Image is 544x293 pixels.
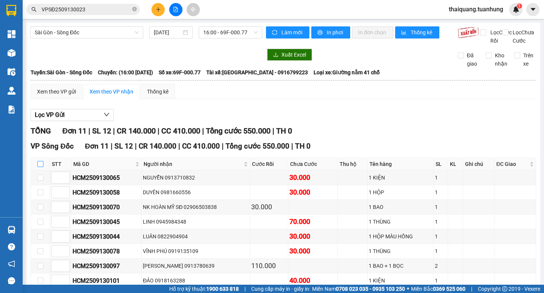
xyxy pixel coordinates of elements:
span: 16:00 - 69F-000.77 [203,27,258,38]
td: HCM2509130044 [71,229,142,244]
div: VĨNH PHÚ 0919135109 [143,247,248,255]
span: Số xe: 69F-000.77 [159,68,201,77]
span: Tài xế: [GEOGRAPHIC_DATA] - 0916799223 [206,68,308,77]
button: printerIn phơi [311,26,350,38]
span: ĐC Giao [496,160,528,168]
th: Cước Rồi [250,158,289,170]
div: 1 [435,188,447,196]
button: plus [151,3,165,16]
button: Lọc VP Gửi [31,109,114,121]
span: copyright [502,286,507,291]
span: Chuyến: (16:00 [DATE]) [98,68,153,77]
button: aim [187,3,200,16]
span: Trên xe [520,51,536,68]
div: 30.000 [289,231,336,242]
strong: 0708 023 035 - 0935 103 250 [336,286,405,292]
span: | [222,142,224,150]
b: GỬI : VP Sông Đốc [3,47,91,60]
span: Lọc Cước Rồi [487,28,513,45]
span: Lọc VP Gửi [35,110,65,120]
img: 9k= [457,26,479,38]
span: printer [317,30,324,36]
span: 1 [518,3,521,9]
span: Xuất Excel [281,51,306,59]
li: 02839.63.63.63 [3,26,144,35]
div: 30.000 [251,202,287,212]
span: SL 12 [114,142,133,150]
div: 1 BAO + 1 BỌC [369,262,432,270]
div: HCM2509130078 [73,247,140,256]
div: 30.000 [289,187,336,198]
span: environment [43,18,49,24]
span: Tổng cước 550.000 [226,142,289,150]
td: HCM2509130058 [71,185,142,200]
button: bar-chartThống kê [395,26,439,38]
span: Tổng cước 550.000 [206,126,270,135]
span: notification [8,260,15,267]
div: HCM2509130101 [73,276,140,285]
span: | [113,126,115,135]
span: message [8,277,15,284]
div: 1 HỘP MÀU HỒNG [369,232,432,241]
span: Làm mới [281,28,303,37]
span: close-circle [132,6,137,13]
span: TH 0 [276,126,292,135]
span: ⚪️ [407,287,409,290]
div: Xem theo VP gửi [37,87,76,96]
div: 70.000 [289,216,336,227]
div: 1 [435,232,447,241]
span: close-circle [132,7,137,11]
span: TỔNG [31,126,51,135]
div: 1 THÙNG [369,218,432,226]
div: ĐẢO 0918163288 [143,276,248,285]
div: 1 HỘP [369,188,432,196]
div: 30.000 [289,246,336,256]
img: warehouse-icon [8,87,15,95]
span: Mã GD [73,160,134,168]
span: download [273,52,278,58]
span: file-add [173,7,178,12]
div: HCM2509130065 [73,173,140,183]
div: 1 THÙNG [369,247,432,255]
span: | [244,285,246,293]
span: Đơn 11 [85,142,109,150]
span: CR 140.000 [117,126,156,135]
span: phone [43,28,49,34]
span: | [272,126,274,135]
div: 1 [435,247,447,255]
button: caret-down [526,3,539,16]
div: [PERSON_NAME] 0913780639 [143,262,248,270]
span: Miền Bắc [411,285,465,293]
span: | [135,142,137,150]
div: 30.000 [289,172,336,183]
span: Kho nhận [492,51,510,68]
div: 2 [435,262,447,270]
span: CR 140.000 [139,142,176,150]
div: 1 [435,218,447,226]
span: In phơi [327,28,344,37]
span: | [111,142,113,150]
img: solution-icon [8,106,15,114]
button: downloadXuất Excel [267,49,312,61]
div: HCM2509130045 [73,217,140,227]
img: warehouse-icon [8,68,15,76]
span: plus [156,7,161,12]
span: bar-chart [401,30,408,36]
span: Hỗ trợ kỹ thuật: [169,285,239,293]
strong: 1900 633 818 [206,286,239,292]
span: Đơn 11 [62,126,87,135]
img: logo-vxr [6,5,16,16]
strong: 0369 525 060 [433,286,465,292]
div: HCM2509130044 [73,232,140,241]
th: SL [434,158,448,170]
input: Tìm tên, số ĐT hoặc mã đơn [42,5,131,14]
span: VP Sông Đốc [31,142,74,150]
input: 13/09/2025 [154,28,181,37]
span: Loại xe: Giường nằm 41 chỗ [314,68,380,77]
th: Chưa Cước [288,158,338,170]
img: dashboard-icon [8,30,15,38]
div: 1 [435,203,447,211]
span: question-circle [8,243,15,250]
span: CC 410.000 [161,126,200,135]
div: HCM2509130058 [73,188,140,197]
